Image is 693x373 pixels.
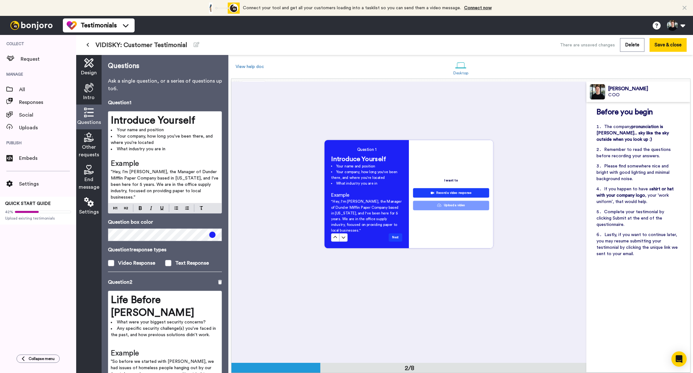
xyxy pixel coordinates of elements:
[108,278,132,286] p: Question 2
[185,206,189,211] img: numbered-block.svg
[8,21,55,30] img: bj-logo-header-white.svg
[79,208,99,216] span: Settings
[671,351,687,367] div: Open Intercom Messenger
[331,146,402,152] h4: Question 1
[464,6,492,10] a: Connect now
[243,6,461,10] span: Connect your tool and get all your customers loading into a tasklist so you can send them a video...
[139,206,142,210] img: bold-mark.svg
[5,201,51,206] span: QUICK START GUIDE
[67,20,77,31] img: tm-color.svg
[336,164,375,168] span: Your name and position
[19,180,76,188] span: Settings
[81,21,117,30] span: Testimonials
[205,3,240,14] div: animation
[111,326,217,337] span: Any specific security challenge(s) you've faced in the past, and how previous solutions didn't work.
[96,41,187,50] span: VIDISKY: Customer Testimonial
[650,38,687,52] button: Save & close
[79,176,99,191] span: End message
[389,233,402,241] button: Next
[111,115,196,125] span: Introduce Yourself
[17,355,60,363] button: Collapse menu
[111,160,139,167] span: Example
[596,164,671,181] span: Please find somewhere nice and bright with good lighting and minimal background noise.
[608,86,690,92] div: [PERSON_NAME]
[81,69,97,77] span: Design
[175,259,209,267] div: Text Response
[413,201,489,210] button: Upload a video
[77,119,101,126] span: Questions
[117,147,165,151] span: What industry you are in
[108,99,131,106] p: Question 1
[160,206,164,210] img: underline-mark.svg
[590,84,605,99] img: Profile Image
[331,193,350,198] span: Example
[444,178,458,183] p: I want to
[19,154,76,162] span: Embeds
[108,218,222,226] p: Question box color
[236,64,264,69] a: View help doc
[21,55,76,63] span: Request
[336,181,377,185] span: What industry you are in
[83,94,95,101] span: Intro
[620,38,644,52] button: Delete
[111,349,139,357] span: Example
[331,200,403,232] span: "Hey, I'm [PERSON_NAME], the Manager of Dunder Mifflin Paper Company based in [US_STATE], and I'v...
[117,320,206,324] span: What were your biggest security concerns?
[79,143,99,159] span: Other requests
[596,108,653,116] span: Before you begin
[596,233,679,256] span: Lastly, if you want to continue later, you may resume submitting your testimonial by clicking the...
[124,206,128,211] img: heading-two-block.svg
[608,92,690,98] div: COO
[5,209,13,214] span: 42%
[596,210,665,227] span: Complete your testimonial by clicking Submit at the end of the questionnaire.
[19,98,76,106] span: Responses
[19,111,76,119] span: Social
[108,246,222,254] p: Question 1 response types
[416,190,486,196] div: Record a video response
[29,356,55,361] span: Collapse menu
[111,295,194,318] span: Life Before [PERSON_NAME]
[604,125,631,129] span: The company
[596,193,670,204] span: , your 'work uniform', that would help.
[199,206,203,210] img: clear-format.svg
[453,71,468,75] div: Desktop
[596,147,672,158] span: Remember to read the questions before recording your answers.
[331,170,398,180] span: Your company, how long you've been there, and where you're located
[150,206,152,210] img: italic-mark.svg
[560,42,615,48] div: There are unsaved changes
[450,57,471,78] a: Desktop
[111,134,214,145] span: Your company, how long you've been there, and where you're located
[113,206,117,211] img: heading-one-block.svg
[111,170,220,200] span: "Hey, I'm [PERSON_NAME], the Manager of Dunder Mifflin Paper Company based in [US_STATE], and I'v...
[596,187,675,198] span: shirt or hat with your company logo
[117,128,164,132] span: Your name and position
[19,86,76,93] span: All
[108,77,222,92] p: Ask a single question, or a series of questions up to 6 .
[5,216,71,221] span: Upload existing testimonials
[19,124,76,132] span: Uploads
[108,61,222,71] p: Questions
[174,206,178,211] img: bulleted-block.svg
[118,259,155,267] div: Video Response
[596,125,670,142] span: pronunciation is [PERSON_NAME]... sky like the sky outside when you look up :)
[331,156,386,162] span: Introduce Yourself
[413,188,489,198] button: Record a video response
[604,187,651,191] span: If you happen to have a
[394,364,425,373] div: 2/8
